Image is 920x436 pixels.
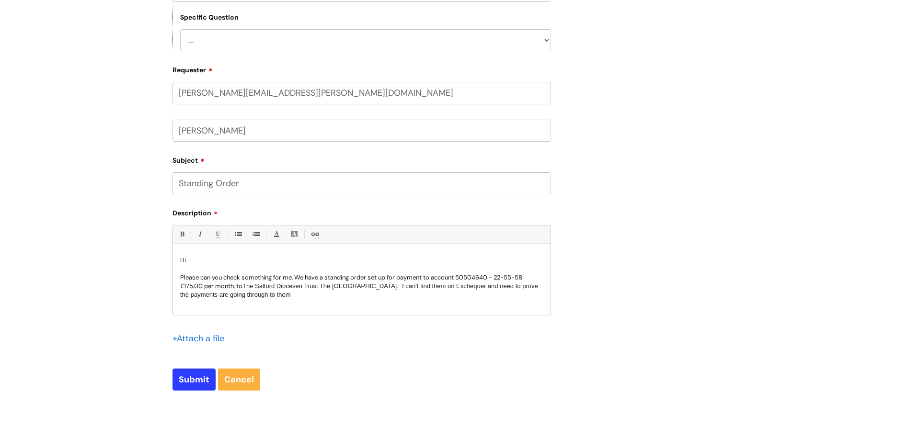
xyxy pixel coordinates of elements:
[232,228,244,240] a: • Unordered List (Ctrl-Shift-7)
[172,369,216,391] input: Submit
[309,228,321,240] a: Link
[270,228,282,240] a: Font Color
[176,228,188,240] a: Bold (Ctrl-B)
[172,333,177,344] span: +
[180,256,543,265] p: Hi
[180,273,543,299] p: Please can you check something for me, We have a standing order set up for payment to account 505...
[180,13,239,22] label: Specific Question
[172,82,551,104] input: Email
[194,228,206,240] a: Italic (Ctrl-I)
[172,63,551,74] label: Requester
[218,369,260,391] a: Cancel
[172,206,551,217] label: Description
[172,120,551,142] input: Your Name
[172,153,551,165] label: Subject
[211,228,223,240] a: Underline(Ctrl-U)
[180,282,538,298] span: The Salford Diocesen Trust The [GEOGRAPHIC_DATA]. I can't find them on Exchequer and need to prov...
[288,228,300,240] a: Back Color
[250,228,262,240] a: 1. Ordered List (Ctrl-Shift-8)
[172,331,230,346] div: Attach a file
